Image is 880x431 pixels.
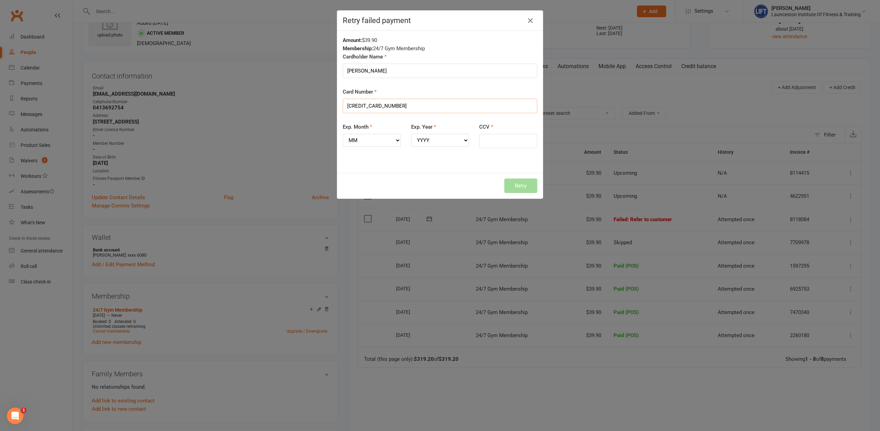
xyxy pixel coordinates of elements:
button: Close [525,15,536,26]
strong: Membership: [343,45,373,52]
label: CCV [479,123,493,131]
label: Exp. Month [343,123,372,131]
strong: Amount: [343,37,362,43]
span: 1 [21,408,26,413]
h4: Retry failed payment [343,16,537,25]
label: Card Number [343,88,377,96]
div: $39.90 [343,36,537,44]
label: Exp. Year [411,123,436,131]
div: 24/7 Gym Membership [343,44,537,53]
iframe: Intercom live chat [7,408,23,424]
label: Cardholder Name [343,53,387,61]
